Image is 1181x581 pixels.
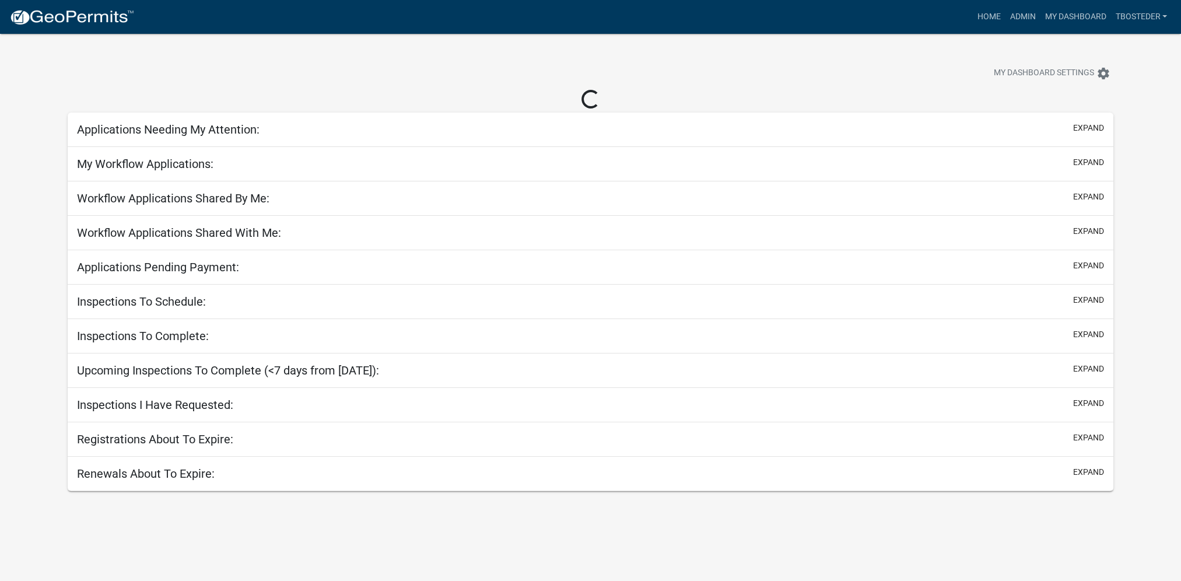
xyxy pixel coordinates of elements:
button: expand [1073,397,1104,409]
h5: Inspections I Have Requested: [77,398,233,412]
button: expand [1073,225,1104,237]
button: expand [1073,156,1104,169]
button: expand [1073,466,1104,478]
button: expand [1073,294,1104,306]
h5: Renewals About To Expire: [77,467,215,481]
a: My Dashboard [1040,6,1110,28]
button: expand [1073,122,1104,134]
h5: My Workflow Applications: [77,157,213,171]
a: tbosteder [1110,6,1172,28]
button: My Dashboard Settingssettings [984,62,1120,85]
h5: Inspections To Complete: [77,329,209,343]
a: Admin [1005,6,1040,28]
h5: Inspections To Schedule: [77,295,206,309]
h5: Registrations About To Expire: [77,432,233,446]
h5: Applications Pending Payment: [77,260,239,274]
h5: Workflow Applications Shared By Me: [77,191,269,205]
a: Home [972,6,1005,28]
h5: Applications Needing My Attention: [77,123,260,136]
span: My Dashboard Settings [994,66,1094,80]
i: settings [1096,66,1110,80]
button: expand [1073,191,1104,203]
h5: Upcoming Inspections To Complete (<7 days from [DATE]): [77,363,379,377]
button: expand [1073,260,1104,272]
button: expand [1073,432,1104,444]
button: expand [1073,363,1104,375]
h5: Workflow Applications Shared With Me: [77,226,281,240]
button: expand [1073,328,1104,341]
